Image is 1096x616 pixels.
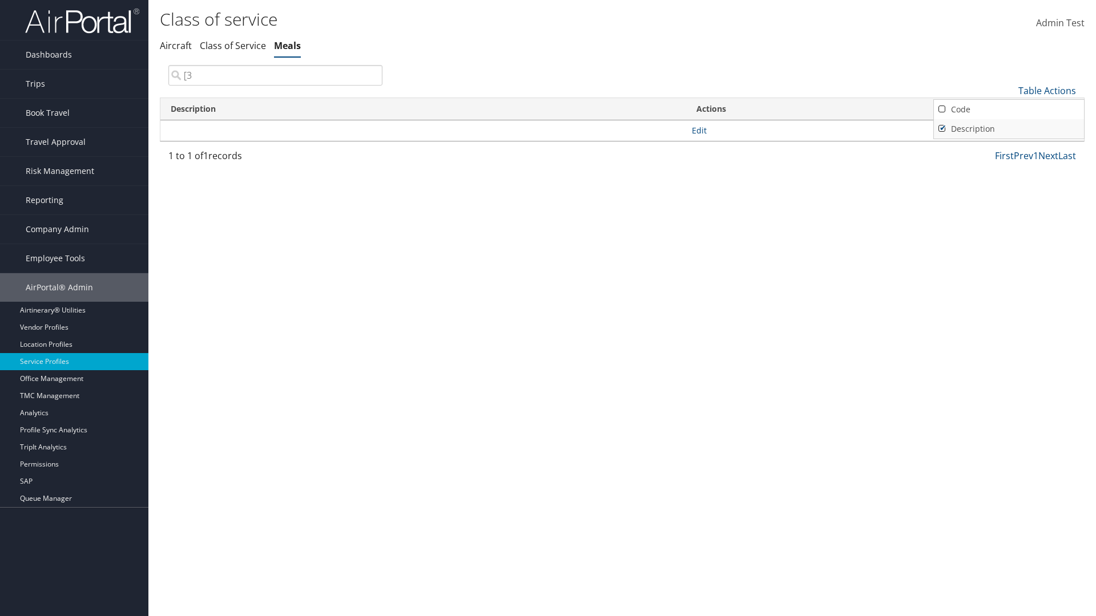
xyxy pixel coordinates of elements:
[934,100,1084,119] a: Code
[26,99,70,127] span: Book Travel
[25,7,139,34] img: airportal-logo.png
[26,186,63,214] span: Reporting
[26,215,89,244] span: Company Admin
[26,273,93,302] span: AirPortal® Admin
[26,40,72,69] span: Dashboards
[26,157,94,185] span: Risk Management
[26,70,45,98] span: Trips
[26,128,86,156] span: Travel Approval
[26,244,85,273] span: Employee Tools
[934,119,1084,139] a: Description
